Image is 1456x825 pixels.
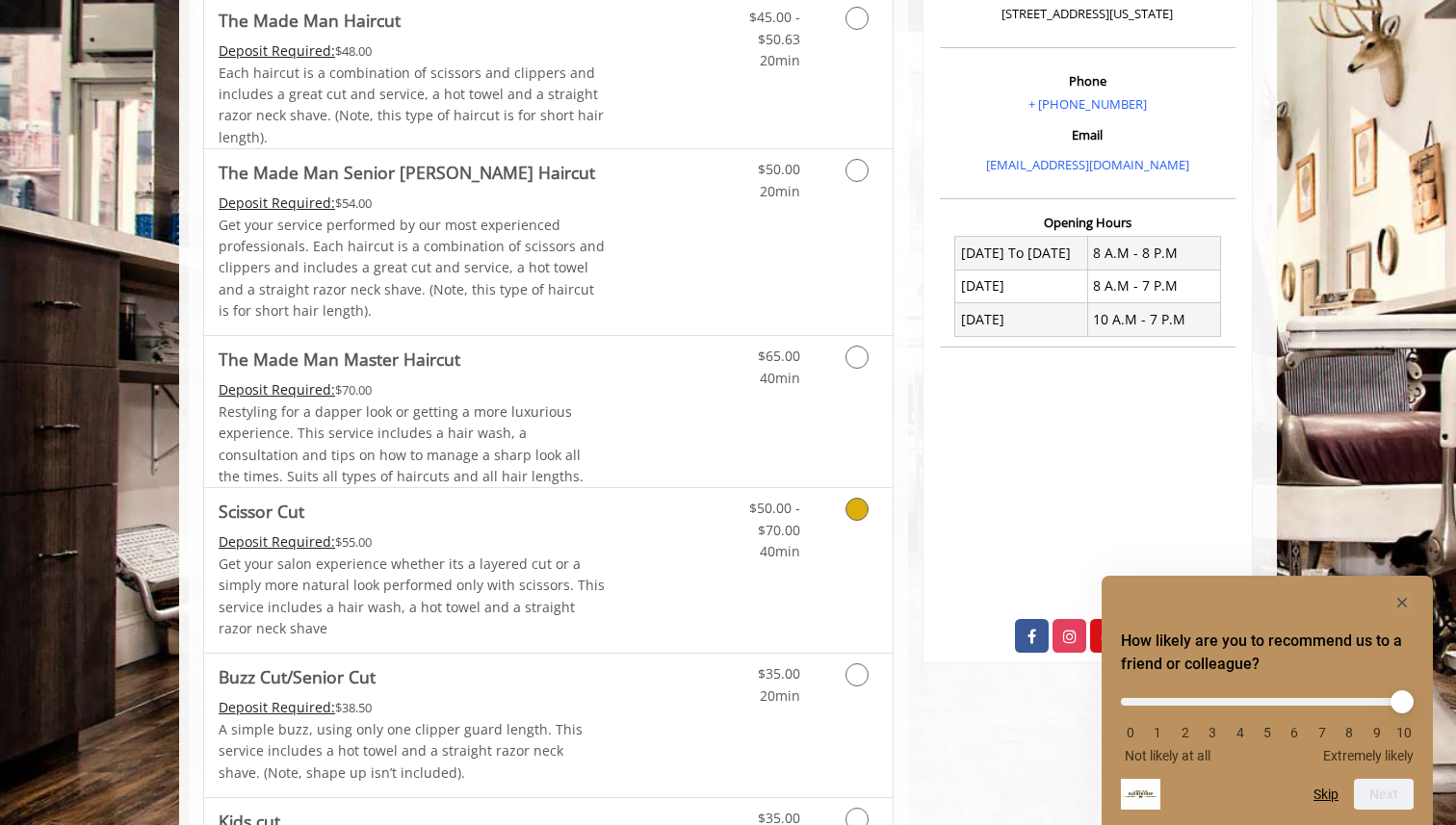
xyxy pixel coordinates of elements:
[945,128,1231,142] h3: Email
[219,193,606,214] div: $54.00
[219,7,401,34] b: The Made Man Haircut
[758,347,800,365] span: $65.00
[1231,725,1250,740] li: 4
[1087,270,1220,302] td: 8 A.M - 7 P.M
[986,156,1189,173] a: [EMAIL_ADDRESS][DOMAIN_NAME]
[760,182,800,200] span: 20min
[219,698,335,716] span: This service needs some Advance to be paid before we block your appointment
[760,369,800,387] span: 40min
[1121,591,1414,810] div: How likely are you to recommend us to a friend or colleague? Select an option from 0 to 10, with ...
[1391,591,1414,614] button: Hide survey
[1028,95,1147,113] a: + [PHONE_NUMBER]
[219,532,335,551] span: This service needs some Advance to be paid before we block your appointment
[219,40,606,62] div: $48.00
[219,402,584,485] span: Restyling for a dapper look or getting a more luxurious experience. This service includes a hair ...
[219,380,335,399] span: This service needs some Advance to be paid before we block your appointment
[219,663,376,690] b: Buzz Cut/Senior Cut
[945,4,1231,24] p: [STREET_ADDRESS][US_STATE]
[219,719,606,784] p: A simple buzz, using only one clipper guard length. This service includes a hot towel and a strai...
[760,51,800,69] span: 20min
[219,215,606,322] p: Get your service performed by our most experienced professionals. Each haircut is a combination o...
[219,531,606,553] div: $55.00
[219,379,606,400] div: $70.00
[219,498,304,525] b: Scissor Cut
[1176,725,1195,740] li: 2
[1394,725,1414,740] li: 10
[1313,725,1332,740] li: 7
[749,8,800,47] span: $45.00 - $50.63
[219,41,335,60] span: This service needs some Advance to be paid before we block your appointment
[219,159,595,186] b: The Made Man Senior [PERSON_NAME] Haircut
[219,64,604,146] span: Each haircut is a combination of scissors and clippers and includes a great cut and service, a ho...
[1121,725,1140,740] li: 0
[1121,630,1414,676] h2: How likely are you to recommend us to a friend or colleague? Select an option from 0 to 10, with ...
[1203,725,1222,740] li: 3
[760,542,800,560] span: 40min
[940,216,1235,229] h3: Opening Hours
[1339,725,1359,740] li: 8
[1125,748,1210,763] span: Not likely at all
[1121,683,1414,763] div: How likely are you to recommend us to a friend or colleague? Select an option from 0 to 10, with ...
[1148,725,1167,740] li: 1
[1367,725,1387,740] li: 9
[219,554,606,640] p: Get your salon experience whether its a layered cut or a simply more natural look performed only ...
[1087,303,1220,336] td: 10 A.M - 7 P.M
[1323,748,1414,763] span: Extremely likely
[1087,237,1220,270] td: 8 A.M - 8 P.M
[749,499,800,538] span: $50.00 - $70.00
[760,686,800,705] span: 20min
[758,664,800,683] span: $35.00
[945,74,1231,88] h3: Phone
[1258,725,1277,740] li: 5
[758,160,800,178] span: $50.00
[1285,725,1304,740] li: 6
[955,237,1088,270] td: [DATE] To [DATE]
[955,303,1088,336] td: [DATE]
[219,346,460,373] b: The Made Man Master Haircut
[955,270,1088,302] td: [DATE]
[1313,786,1339,802] button: Skip
[219,193,335,212] span: This service needs some Advance to be paid before we block your appointment
[1354,779,1414,810] button: Next question
[219,697,606,718] div: $38.50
